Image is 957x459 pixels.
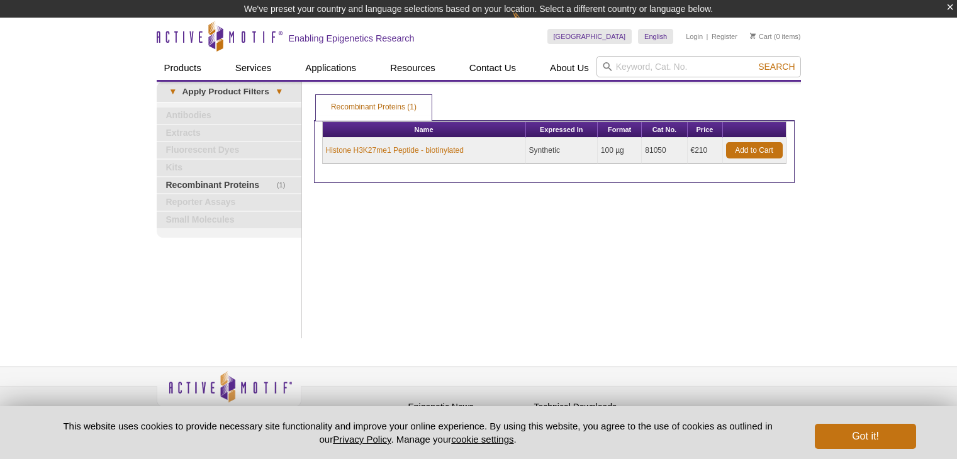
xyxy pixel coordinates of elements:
[750,33,756,39] img: Your Cart
[750,32,772,41] a: Cart
[712,32,737,41] a: Register
[451,434,513,445] button: cookie settings
[157,142,301,158] a: Fluorescent Dyes
[228,56,279,80] a: Services
[157,212,301,228] a: Small Molecules
[157,56,209,80] a: Products
[157,177,301,194] a: (1)Recombinant Proteins
[688,138,723,163] td: €210
[157,125,301,141] a: Extracts
[157,194,301,211] a: Reporter Assays
[542,56,596,80] a: About Us
[526,122,598,138] th: Expressed In
[754,61,798,72] button: Search
[462,56,523,80] a: Contact Us
[269,86,289,97] span: ▾
[316,95,432,120] a: Recombinant Proteins (1)
[642,122,687,138] th: Cat No.
[638,29,673,44] a: English
[42,419,795,446] p: This website uses cookies to provide necessary site functionality and improve your online experie...
[326,145,464,156] a: Histone H3K27me1 Peptide - biotinylated
[596,56,801,77] input: Keyword, Cat. No.
[277,177,293,194] span: (1)
[298,56,364,80] a: Applications
[383,56,443,80] a: Resources
[526,138,598,163] td: Synthetic
[660,389,754,417] table: Click to Verify - This site chose Symantec SSL for secure e-commerce and confidential communicati...
[308,400,357,419] a: Privacy Policy
[512,9,546,39] img: Change Here
[333,434,391,445] a: Privacy Policy
[707,29,708,44] li: |
[598,122,642,138] th: Format
[686,32,703,41] a: Login
[289,33,415,44] h2: Enabling Epigenetics Research
[750,29,801,44] li: (0 items)
[642,138,687,163] td: 81050
[157,108,301,124] a: Antibodies
[598,138,642,163] td: 100 µg
[163,86,182,97] span: ▾
[534,402,654,412] h4: Technical Downloads
[323,122,526,138] th: Name
[815,424,915,449] button: Got it!
[547,29,632,44] a: [GEOGRAPHIC_DATA]
[726,142,783,158] a: Add to Cart
[688,122,723,138] th: Price
[157,82,301,102] a: ▾Apply Product Filters▾
[758,62,795,72] span: Search
[157,367,301,418] img: Active Motif,
[408,402,528,412] h4: Epigenetic News
[157,160,301,176] a: Kits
